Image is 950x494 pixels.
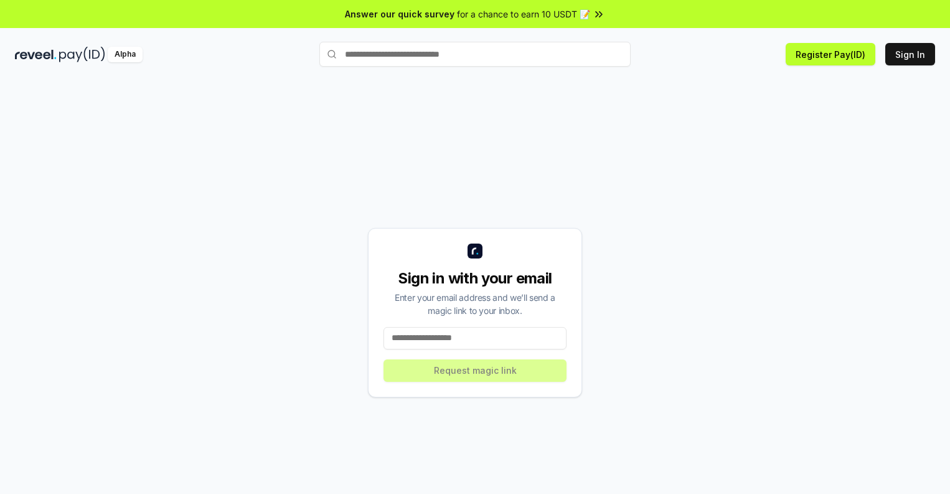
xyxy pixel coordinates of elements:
div: Enter your email address and we’ll send a magic link to your inbox. [383,291,567,317]
div: Alpha [108,47,143,62]
button: Sign In [885,43,935,65]
span: for a chance to earn 10 USDT 📝 [457,7,590,21]
img: logo_small [468,244,482,259]
img: reveel_dark [15,47,57,62]
button: Register Pay(ID) [786,43,875,65]
span: Answer our quick survey [345,7,454,21]
div: Sign in with your email [383,268,567,288]
img: pay_id [59,47,105,62]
